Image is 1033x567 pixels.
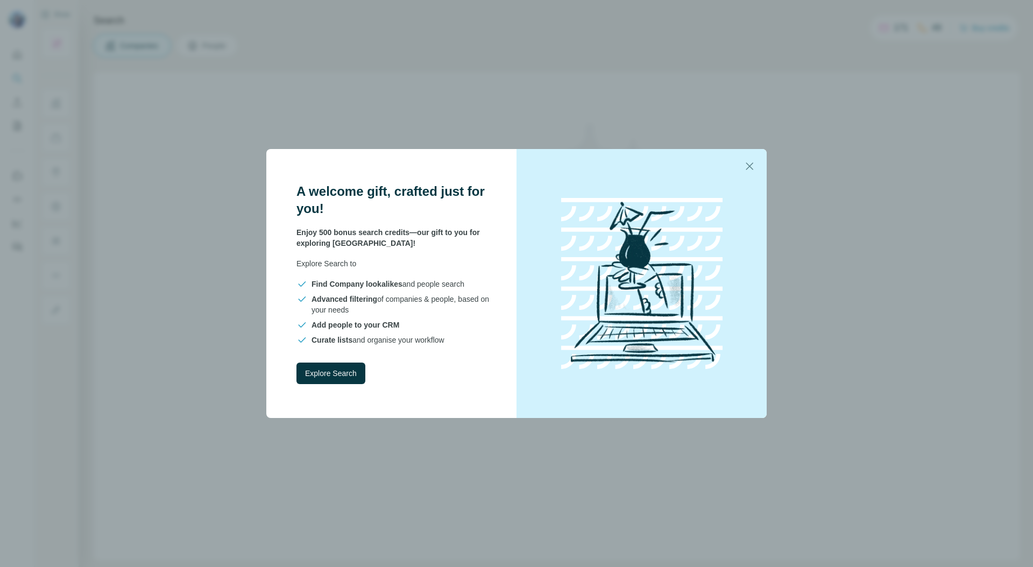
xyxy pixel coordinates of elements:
span: Find Company lookalikes [312,280,402,288]
span: Add people to your CRM [312,321,399,329]
span: Explore Search [305,368,357,379]
h3: A welcome gift, crafted just for you! [296,183,491,217]
p: Enjoy 500 bonus search credits—our gift to you for exploring [GEOGRAPHIC_DATA]! [296,227,491,249]
button: Explore Search [296,363,365,384]
p: Explore Search to [296,258,491,269]
img: laptop [545,187,739,380]
span: Curate lists [312,336,352,344]
span: Advanced filtering [312,295,377,303]
span: and people search [312,279,464,289]
span: of companies & people, based on your needs [312,294,491,315]
span: and organise your workflow [312,335,444,345]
